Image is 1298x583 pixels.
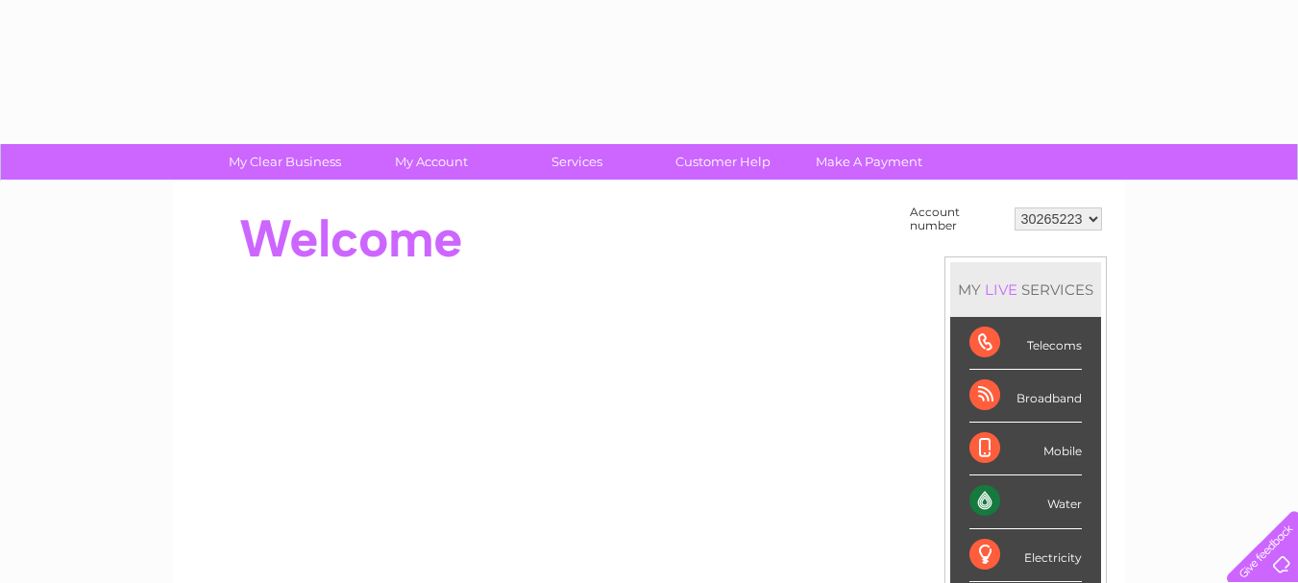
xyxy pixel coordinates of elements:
div: Mobile [969,423,1082,475]
a: Services [498,144,656,180]
div: Water [969,475,1082,528]
a: My Account [352,144,510,180]
div: LIVE [981,280,1021,299]
div: Telecoms [969,317,1082,370]
div: Broadband [969,370,1082,423]
a: Make A Payment [790,144,948,180]
div: Electricity [969,529,1082,582]
td: Account number [905,201,1010,237]
div: MY SERVICES [950,262,1101,317]
a: Customer Help [644,144,802,180]
a: My Clear Business [206,144,364,180]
